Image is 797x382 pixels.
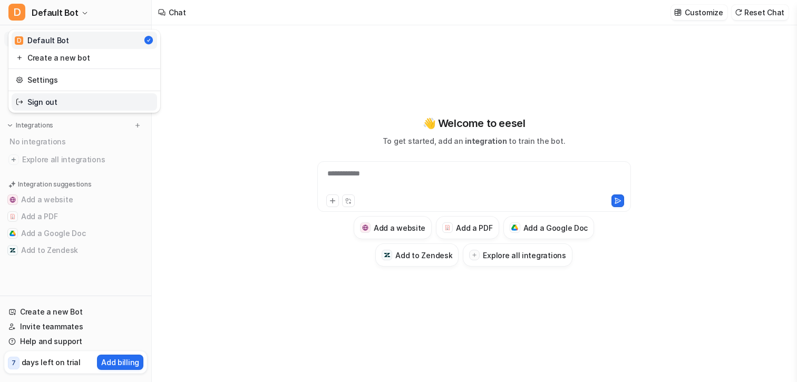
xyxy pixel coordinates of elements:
[15,35,69,46] div: Default Bot
[16,52,23,63] img: reset
[12,93,157,111] a: Sign out
[8,4,25,21] span: D
[32,5,79,20] span: Default Bot
[8,30,160,113] div: DDefault Bot
[12,49,157,66] a: Create a new bot
[16,96,23,107] img: reset
[16,74,23,85] img: reset
[15,36,23,45] span: D
[12,71,157,89] a: Settings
